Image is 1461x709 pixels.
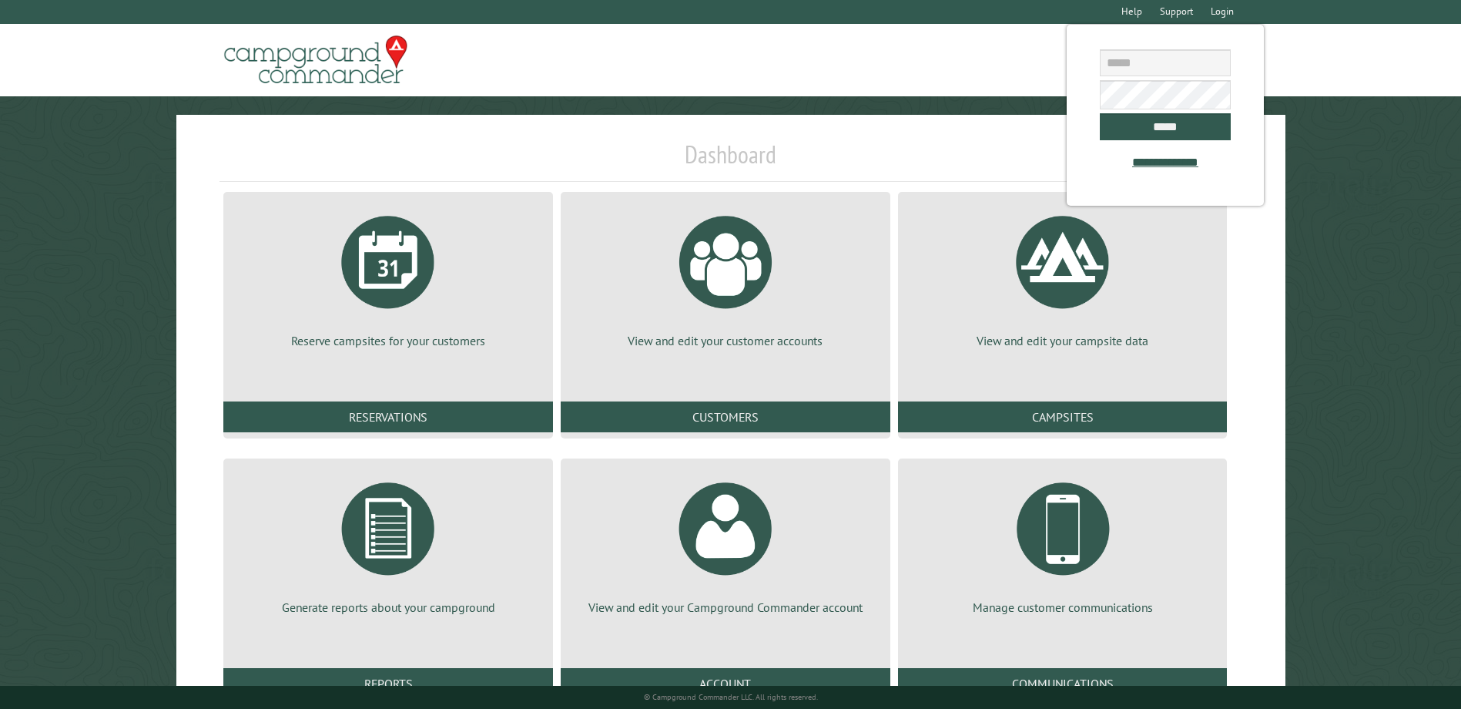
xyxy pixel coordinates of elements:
[916,471,1209,616] a: Manage customer communications
[916,332,1209,349] p: View and edit your campsite data
[579,332,872,349] p: View and edit your customer accounts
[644,692,818,702] small: © Campground Commander LLC. All rights reserved.
[219,139,1241,182] h1: Dashboard
[561,402,890,432] a: Customers
[219,30,412,90] img: Campground Commander
[223,402,553,432] a: Reservations
[561,668,890,699] a: Account
[898,668,1228,699] a: Communications
[242,471,534,616] a: Generate reports about your campground
[916,599,1209,616] p: Manage customer communications
[579,204,872,349] a: View and edit your customer accounts
[242,204,534,349] a: Reserve campsites for your customers
[916,204,1209,349] a: View and edit your campsite data
[242,332,534,349] p: Reserve campsites for your customers
[579,599,872,616] p: View and edit your Campground Commander account
[898,402,1228,432] a: Campsites
[223,668,553,699] a: Reports
[242,599,534,616] p: Generate reports about your campground
[579,471,872,616] a: View and edit your Campground Commander account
